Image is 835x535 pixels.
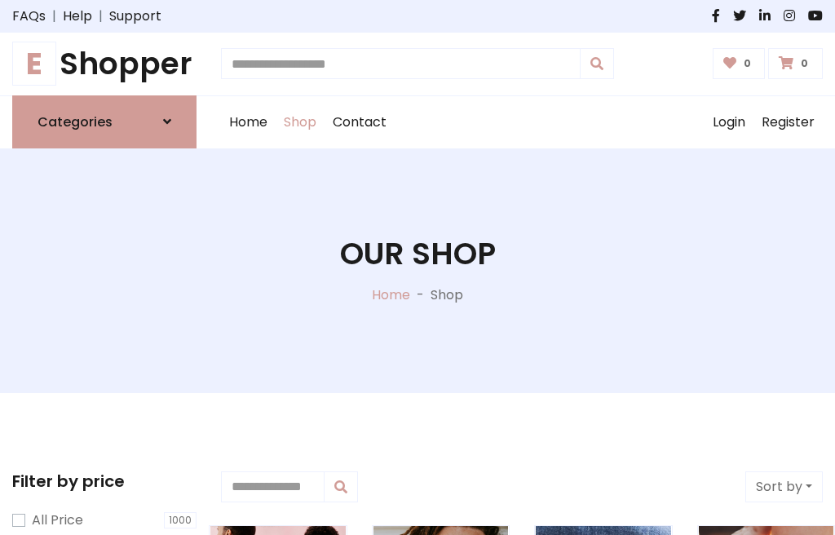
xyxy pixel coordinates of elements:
[325,96,395,148] a: Contact
[12,471,197,491] h5: Filter by price
[63,7,92,26] a: Help
[12,7,46,26] a: FAQs
[340,236,496,272] h1: Our Shop
[768,48,823,79] a: 0
[164,512,197,528] span: 1000
[46,7,63,26] span: |
[740,56,755,71] span: 0
[12,95,197,148] a: Categories
[12,46,197,82] h1: Shopper
[92,7,109,26] span: |
[410,285,431,305] p: -
[705,96,753,148] a: Login
[38,114,113,130] h6: Categories
[797,56,812,71] span: 0
[713,48,766,79] a: 0
[32,511,83,530] label: All Price
[109,7,161,26] a: Support
[753,96,823,148] a: Register
[431,285,463,305] p: Shop
[745,471,823,502] button: Sort by
[12,46,197,82] a: EShopper
[372,285,410,304] a: Home
[221,96,276,148] a: Home
[276,96,325,148] a: Shop
[12,42,56,86] span: E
